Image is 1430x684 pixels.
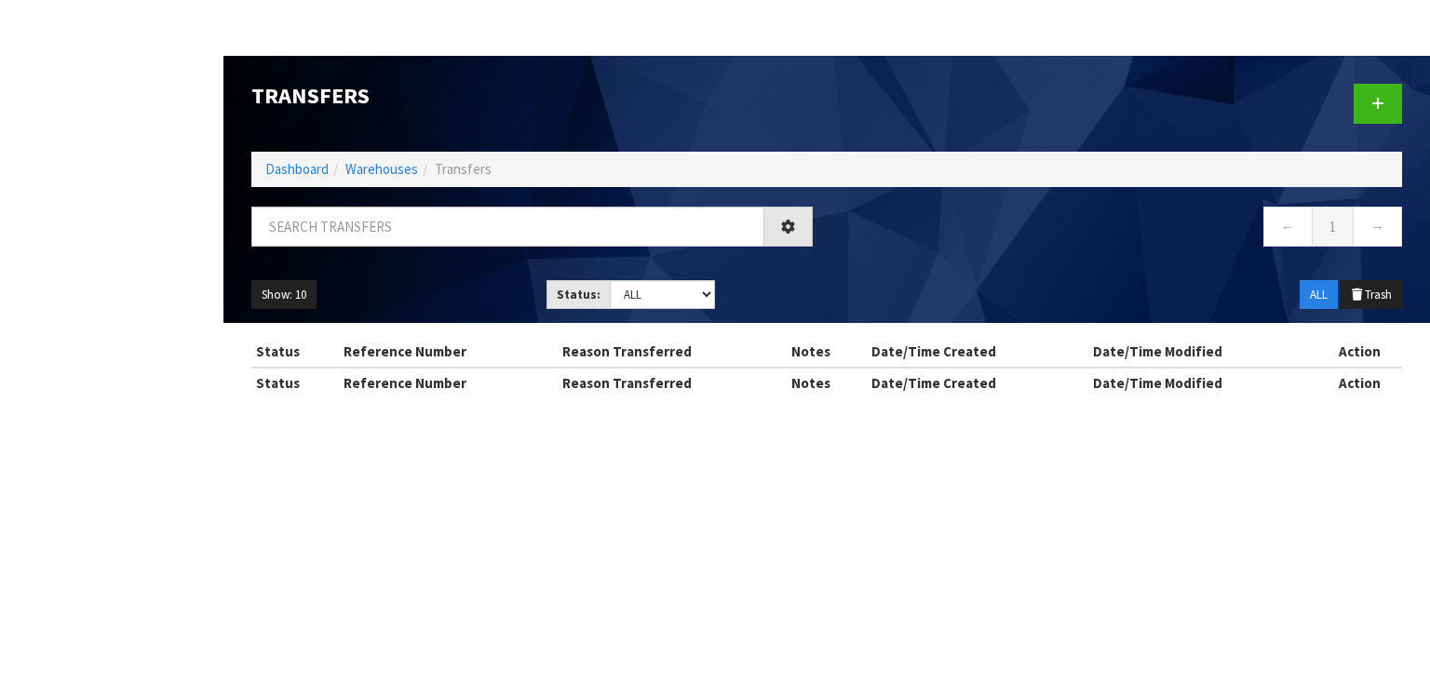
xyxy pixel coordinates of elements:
th: Reason Transferred [558,337,787,367]
th: Date/Time Created [867,368,1088,397]
th: Date/Time Created [867,337,1088,367]
button: Show: 10 [251,280,317,310]
a: Warehouses [345,160,418,178]
button: Trash [1340,280,1402,310]
th: Status [251,337,339,367]
input: Search transfers [251,207,764,247]
th: Reason Transferred [558,368,787,397]
button: ALL [1300,280,1338,310]
th: Action [1317,337,1402,367]
strong: Status: [557,287,600,302]
a: ← [1263,207,1313,247]
th: Date/Time Modified [1088,337,1317,367]
th: Date/Time Modified [1088,368,1317,397]
th: Reference Number [339,368,558,397]
nav: Page navigation [841,207,1402,252]
th: Reference Number [339,337,558,367]
a: Dashboard [265,160,329,178]
h1: Transfers [251,84,813,109]
th: Notes [787,368,867,397]
span: Transfers [435,160,492,178]
th: Notes [787,337,867,367]
th: Action [1317,368,1402,397]
a: → [1353,207,1402,247]
a: 1 [1312,207,1354,247]
th: Status [251,368,339,397]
